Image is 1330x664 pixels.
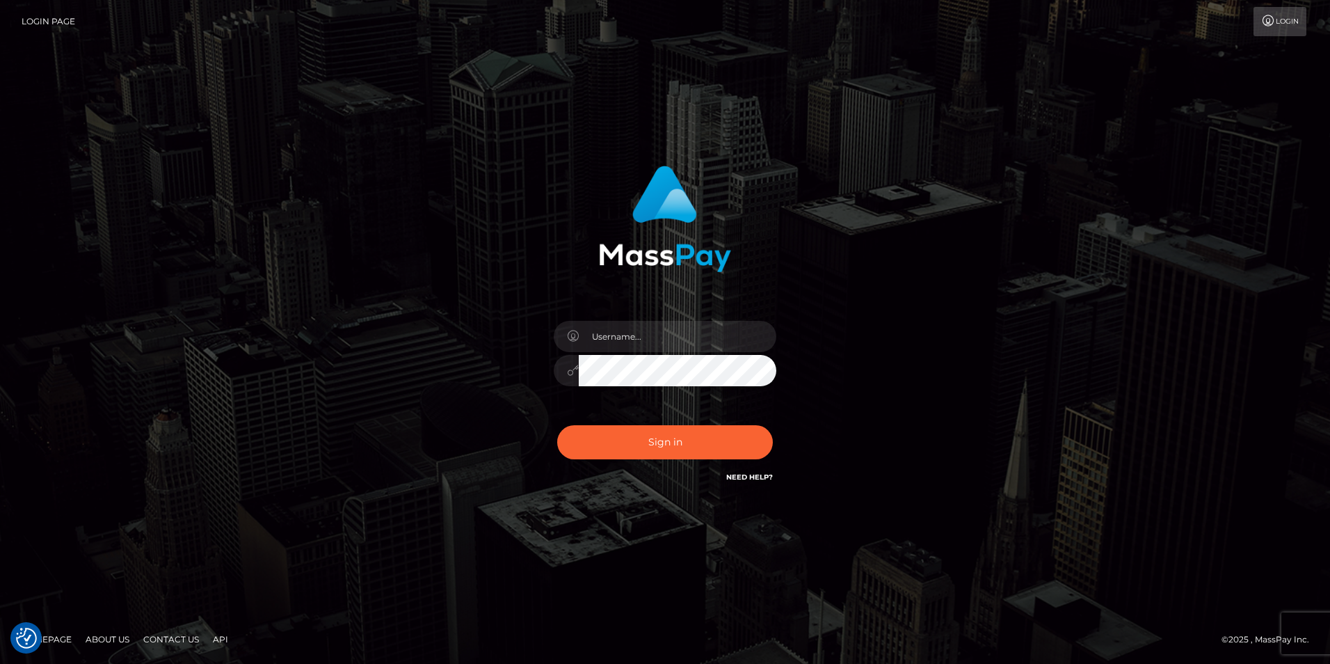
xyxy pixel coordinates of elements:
[80,629,135,650] a: About Us
[16,628,37,649] button: Consent Preferences
[1221,632,1320,647] div: © 2025 , MassPay Inc.
[579,321,776,352] input: Username...
[16,628,37,649] img: Revisit consent button
[138,629,205,650] a: Contact Us
[207,629,234,650] a: API
[1253,7,1306,36] a: Login
[557,425,773,459] button: Sign in
[726,473,773,482] a: Need Help?
[22,7,75,36] a: Login Page
[599,166,731,272] img: MassPay Login
[15,629,77,650] a: Homepage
